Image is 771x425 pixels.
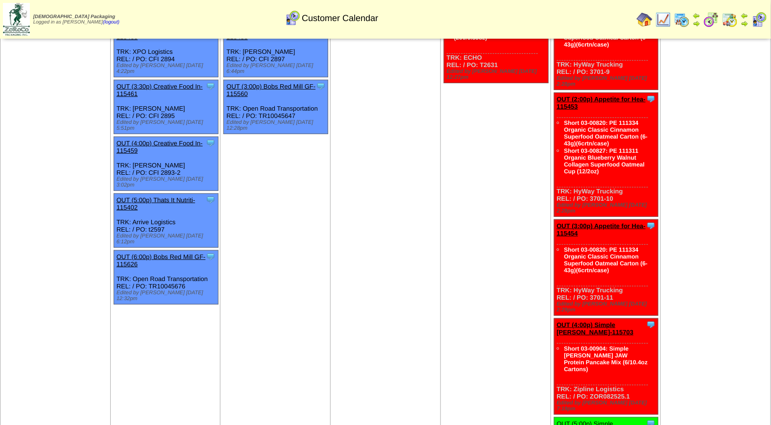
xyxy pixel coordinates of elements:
[637,12,652,27] img: home.gif
[3,3,30,36] img: zoroco-logo-small.webp
[554,220,658,316] div: TRK: HyWay Trucking REL: / PO: 3701-11
[557,222,646,237] a: OUT (3:00p) Appetite for Hea-115454
[557,321,634,336] a: OUT (4:00p) Simple [PERSON_NAME]-115703
[285,10,300,26] img: calendarcustomer.gif
[117,140,203,154] a: OUT (4:00p) Creative Food In-115459
[117,176,218,188] div: Edited by [PERSON_NAME] [DATE] 3:02pm
[741,12,748,20] img: arrowleft.gif
[117,119,218,131] div: Edited by [PERSON_NAME] [DATE] 5:51pm
[564,345,648,373] a: Short 03-00904: Simple [PERSON_NAME] JAW Protein Pancake Mix (6/10.4oz Cartons)
[554,319,658,415] div: TRK: Zipline Logistics REL: / PO: ZOR082525.1
[554,93,658,217] div: TRK: HyWay Trucking REL: / PO: 3701-10
[564,119,648,147] a: Short 03-00820: PE 111334 Organic Classic Cinnamon Superfood Oatmeal Carton (6-43g)(6crtn/case)
[557,75,658,87] div: Edited by [PERSON_NAME] [DATE] 2:28pm
[117,290,218,302] div: Edited by [PERSON_NAME] [DATE] 12:32pm
[557,400,658,412] div: Edited by [PERSON_NAME] [DATE] 7:19pm
[117,253,206,268] a: OUT (6:00p) Bobs Red Mill GF-115626
[226,83,315,97] a: OUT (3:00p) Bobs Red Mill GF-115560
[302,13,378,24] span: Customer Calendar
[206,138,216,148] img: Tooltip
[117,233,218,245] div: Edited by [PERSON_NAME] [DATE] 6:12pm
[117,196,195,211] a: OUT (5:00p) Thats It Nutriti-115402
[674,12,690,27] img: calendarprod.gif
[224,80,328,134] div: TRK: Open Road Transportation REL: / PO: TR10045647
[557,301,658,313] div: Edited by [PERSON_NAME] [DATE] 2:29pm
[655,12,671,27] img: line_graph.gif
[316,81,326,91] img: Tooltip
[114,251,218,305] div: TRK: Open Road Transportation REL: / PO: TR10045676
[117,83,203,97] a: OUT (3:30p) Creative Food In-115461
[564,246,648,274] a: Short 03-00820: PE 111334 Organic Classic Cinnamon Superfood Oatmeal Carton (6-43g)(6crtn/case)
[33,14,120,25] span: Logged in as [PERSON_NAME]
[206,81,216,91] img: Tooltip
[557,95,646,110] a: OUT (2:00p) Appetite for Hea-115453
[693,20,700,27] img: arrowright.gif
[646,320,656,330] img: Tooltip
[206,195,216,205] img: Tooltip
[751,12,767,27] img: calendarcustomer.gif
[117,63,218,74] div: Edited by [PERSON_NAME] [DATE] 4:22pm
[114,24,218,77] div: TRK: XPO Logistics REL: / PO: CFI 2894
[447,69,548,80] div: Edited by [PERSON_NAME] [DATE] 12:27pm
[557,202,658,214] div: Edited by [PERSON_NAME] [DATE] 2:28pm
[224,24,328,77] div: TRK: [PERSON_NAME] REL: / PO: CFI 2897
[564,147,645,175] a: Short 03-00827: PE 111311 Organic Blueberry Walnut Collagen Superfood Oatmeal Cup (12/2oz)
[703,12,719,27] img: calendarblend.gif
[693,12,700,20] img: arrowleft.gif
[114,80,218,134] div: TRK: [PERSON_NAME] REL: / PO: CFI 2895
[226,119,328,131] div: Edited by [PERSON_NAME] [DATE] 12:28pm
[103,20,120,25] a: (logout)
[114,137,218,191] div: TRK: [PERSON_NAME] REL: / PO: CFI 2893-2
[33,14,115,20] span: [DEMOGRAPHIC_DATA] Packaging
[722,12,738,27] img: calendarinout.gif
[646,94,656,104] img: Tooltip
[206,252,216,261] img: Tooltip
[741,20,748,27] img: arrowright.gif
[114,194,218,248] div: TRK: Arrive Logistics REL: / PO: t2597
[646,221,656,231] img: Tooltip
[226,63,328,74] div: Edited by [PERSON_NAME] [DATE] 6:44pm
